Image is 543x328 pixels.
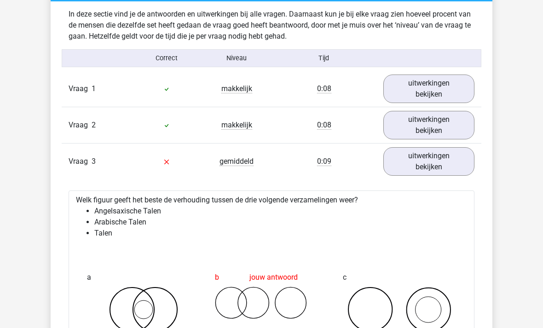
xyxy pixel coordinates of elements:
span: 3 [92,157,96,166]
span: Vraag [69,84,92,95]
div: Niveau [202,54,271,63]
a: uitwerkingen bekijken [383,75,474,104]
span: c [343,269,347,287]
a: uitwerkingen bekijken [383,111,474,140]
span: 0:09 [317,157,331,167]
span: makkelijk [221,121,252,130]
span: 2 [92,121,96,130]
span: Vraag [69,156,92,167]
a: uitwerkingen bekijken [383,148,474,176]
li: Arabische Talen [94,217,467,228]
span: makkelijk [221,85,252,94]
span: Vraag [69,120,92,131]
li: Talen [94,228,467,239]
div: jouw antwoord [215,269,328,287]
span: gemiddeld [220,157,254,167]
span: 0:08 [317,121,331,130]
div: Correct [132,54,202,63]
div: Tijd [271,54,376,63]
span: 1 [92,85,96,93]
span: a [87,269,91,287]
span: b [215,269,219,287]
li: Angelsaxische Talen [94,206,467,217]
span: 0:08 [317,85,331,94]
div: In deze sectie vind je de antwoorden en uitwerkingen bij alle vragen. Daarnaast kun je bij elke v... [62,9,481,42]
